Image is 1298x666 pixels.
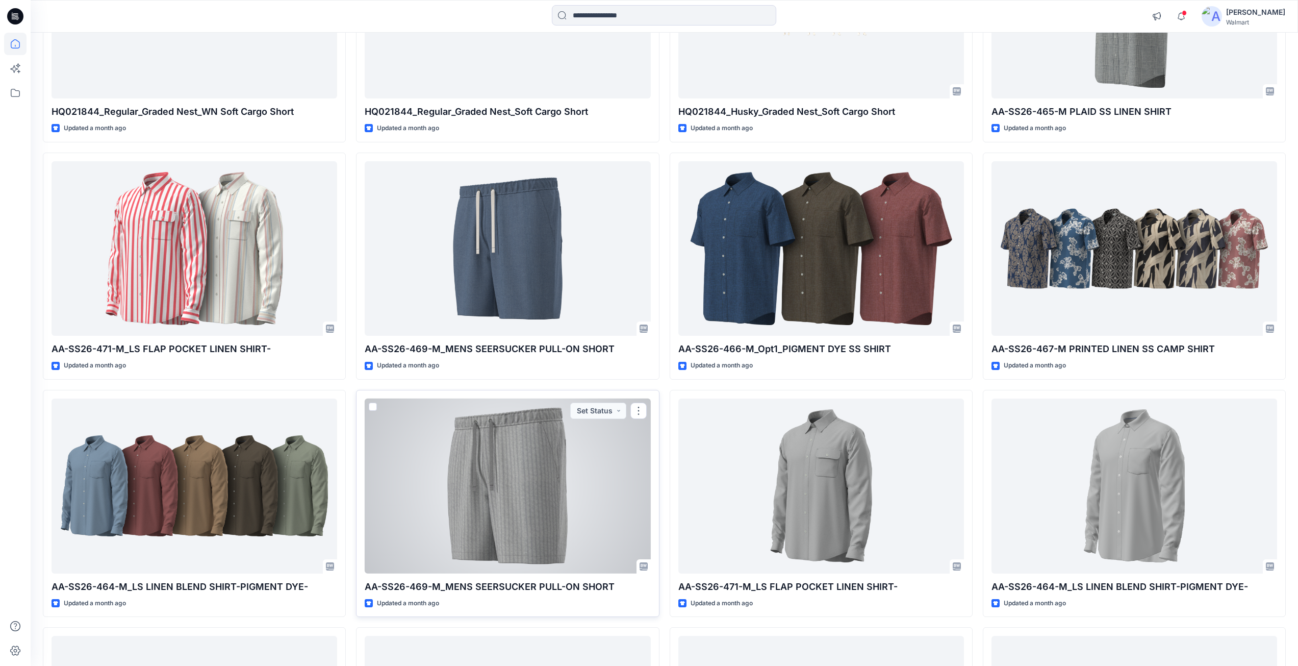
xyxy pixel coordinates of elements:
a: AA-SS26-466-M_Opt1_PIGMENT DYE SS SHIRT [678,161,964,336]
p: AA-SS26-464-M_LS LINEN BLEND SHIRT-PIGMENT DYE- [991,580,1277,594]
a: AA-SS26-464-M_LS LINEN BLEND SHIRT-PIGMENT DYE- [52,399,337,574]
a: AA-SS26-464-M_LS LINEN BLEND SHIRT-PIGMENT DYE- [991,399,1277,574]
a: AA-SS26-469-M_MENS SEERSUCKER PULL-ON SHORT [365,399,650,574]
p: Updated a month ago [377,123,439,134]
div: [PERSON_NAME] [1226,6,1285,18]
p: AA-SS26-464-M_LS LINEN BLEND SHIRT-PIGMENT DYE- [52,580,337,594]
p: Updated a month ago [64,123,126,134]
img: avatar [1202,6,1222,27]
p: HQ021844_Regular_Graded Nest_Soft Cargo Short [365,105,650,119]
p: AA-SS26-471-M_LS FLAP POCKET LINEN SHIRT- [52,342,337,356]
p: AA-SS26-469-M_MENS SEERSUCKER PULL-ON SHORT [365,580,650,594]
p: AA-SS26-469-M_MENS SEERSUCKER PULL-ON SHORT [365,342,650,356]
p: HQ021844_Husky_Graded Nest_Soft Cargo Short [678,105,964,119]
p: Updated a month ago [377,598,439,609]
p: Updated a month ago [64,360,126,371]
p: AA-SS26-471-M_LS FLAP POCKET LINEN SHIRT- [678,580,964,594]
p: Updated a month ago [691,360,753,371]
div: Walmart [1226,18,1285,26]
p: Updated a month ago [1004,360,1066,371]
p: AA-SS26-465-M PLAID SS LINEN SHIRT [991,105,1277,119]
a: AA-SS26-471-M_LS FLAP POCKET LINEN SHIRT- [678,399,964,574]
p: Updated a month ago [691,123,753,134]
p: Updated a month ago [64,598,126,609]
a: AA-SS26-469-M_MENS SEERSUCKER PULL-ON SHORT [365,161,650,336]
p: Updated a month ago [377,360,439,371]
a: AA-SS26-467-M PRINTED LINEN SS CAMP SHIRT [991,161,1277,336]
p: Updated a month ago [691,598,753,609]
p: AA-SS26-466-M_Opt1_PIGMENT DYE SS SHIRT [678,342,964,356]
a: AA-SS26-471-M_LS FLAP POCKET LINEN SHIRT- [52,161,337,336]
p: Updated a month ago [1004,598,1066,609]
p: AA-SS26-467-M PRINTED LINEN SS CAMP SHIRT [991,342,1277,356]
p: Updated a month ago [1004,123,1066,134]
p: HQ021844_Regular_Graded Nest_WN Soft Cargo Short [52,105,337,119]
